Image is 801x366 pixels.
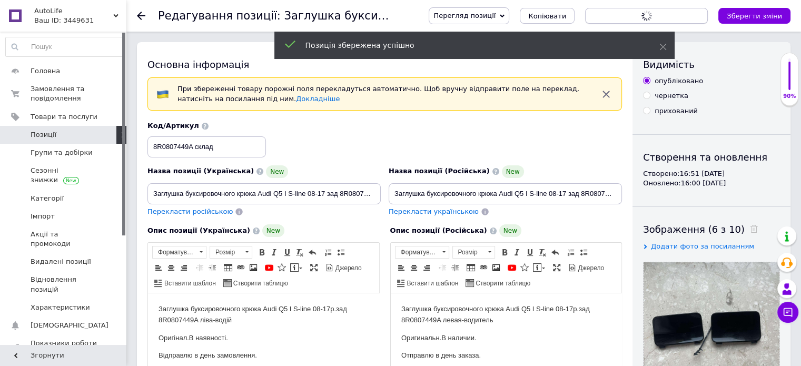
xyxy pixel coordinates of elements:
div: Ваш ID: 3449631 [34,16,126,25]
input: Наприклад, H&M жіноча сукня зелена 38 розмір вечірня максі з блискітками [389,183,622,204]
span: Джерело [577,264,605,273]
a: Зображення [248,262,259,273]
a: Вставити/видалити маркований список [335,246,347,258]
a: Вставити/видалити нумерований список [565,246,577,258]
a: Максимізувати [551,262,562,273]
a: По правому краю [421,262,432,273]
span: Групи та добірки [31,148,93,157]
a: Зменшити відступ [194,262,205,273]
span: Характеристики [31,303,90,312]
span: Код/Артикул [147,122,199,130]
span: Вставити шаблон [163,279,216,288]
a: По центру [165,262,177,273]
a: Створити таблицю [464,277,532,289]
a: Таблиця [222,262,234,273]
i: Зберегти зміни [727,12,782,20]
span: Позиції [31,130,56,140]
span: Вставити шаблон [406,279,459,288]
a: По лівому краю [153,262,164,273]
span: Відновлення позицій [31,275,97,294]
a: Вставити/видалити нумерований список [322,246,334,258]
span: Перекласти російською [147,207,233,215]
a: Курсив (Ctrl+I) [511,246,523,258]
span: Форматування [153,246,196,258]
a: Додати відео з YouTube [506,262,518,273]
span: New [266,165,288,178]
a: Вставити шаблон [395,277,460,289]
span: Перегляд позиції [433,12,496,19]
a: Зменшити відступ [437,262,448,273]
span: Розмір [453,246,484,258]
a: Докладніше [296,95,340,103]
input: Наприклад, H&M жіноча сукня зелена 38 розмір вечірня максі з блискітками [147,183,381,204]
a: Зображення [490,262,502,273]
span: AutoLife [34,6,113,16]
span: Акції та промокоди [31,230,97,249]
span: Опис позиції (Російська) [390,226,487,234]
span: New [499,224,521,237]
div: Позиція збережена успішно [305,40,633,51]
a: Вставити/видалити маркований список [578,246,589,258]
span: Розмір [210,246,242,258]
span: Назва позиції (Російська) [389,167,490,175]
a: Вставити повідомлення [289,262,304,273]
div: опубліковано [655,76,703,86]
div: прихований [655,106,698,116]
span: Додати фото за посиланням [651,242,754,250]
a: Жирний (Ctrl+B) [256,246,268,258]
a: Вставити іконку [276,262,288,273]
a: Максимізувати [308,262,320,273]
a: Підкреслений (Ctrl+U) [281,246,293,258]
span: Створити таблицю [232,279,288,288]
a: Збільшити відступ [206,262,218,273]
a: Підкреслений (Ctrl+U) [524,246,536,258]
span: Джерело [334,264,362,273]
a: Розмір [452,246,495,259]
span: Створити таблицю [474,279,530,288]
a: Видалити форматування [537,246,548,258]
span: Сезонні знижки [31,166,97,185]
a: Створити таблицю [222,277,290,289]
div: Зображення (6 з 10) [643,223,780,236]
span: Копіювати [528,12,566,20]
a: Збільшити відступ [449,262,461,273]
span: Назва позиції (Українська) [147,167,254,175]
a: Вставити шаблон [153,277,217,289]
a: Таблиця [465,262,477,273]
a: Повернути (Ctrl+Z) [549,246,561,258]
span: Видалені позиції [31,257,91,266]
div: Створено: 16:51 [DATE] [643,169,780,179]
span: Замовлення та повідомлення [31,84,97,103]
button: Копіювати [520,8,575,24]
a: По лівому краю [395,262,407,273]
div: 90% [781,93,798,100]
div: Оновлено: 16:00 [DATE] [643,179,780,188]
span: Форматування [395,246,439,258]
input: Пошук [6,37,124,56]
h1: Редагування позиції: Заглушка буксировочного крюка Audi Q5 I S-line 08-17 зад 8R0807449A ліва [158,9,728,22]
span: Головна [31,66,60,76]
span: Імпорт [31,212,55,221]
span: Перекласти українською [389,207,479,215]
a: Видалити форматування [294,246,305,258]
div: 90% Якість заповнення [780,53,798,106]
a: Повернути (Ctrl+Z) [306,246,318,258]
span: [DEMOGRAPHIC_DATA] [31,321,108,330]
a: Джерело [324,262,363,273]
span: Товари та послуги [31,112,97,122]
div: Повернутися назад [137,12,145,20]
button: Чат з покупцем [777,302,798,323]
a: По центру [408,262,420,273]
div: Видимість [643,58,780,71]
